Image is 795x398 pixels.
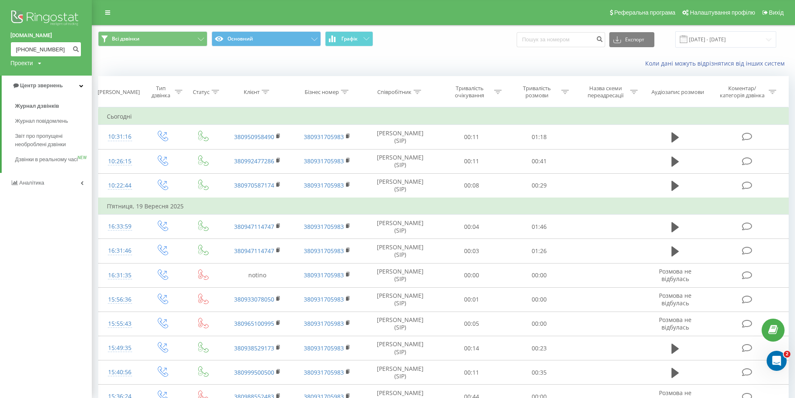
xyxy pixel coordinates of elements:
[659,316,692,331] span: Розмова не відбулась
[438,125,505,149] td: 00:11
[505,125,573,149] td: 01:18
[234,181,274,189] a: 380970587174
[505,336,573,360] td: 00:23
[107,243,133,259] div: 16:31:46
[107,292,133,308] div: 15:56:36
[362,149,438,173] td: [PERSON_NAME] (SIP)
[659,292,692,307] span: Розмова не відбулась
[304,368,344,376] a: 380931705983
[767,351,787,371] iframe: Intercom live chat
[325,31,373,46] button: Графік
[107,218,133,235] div: 16:33:59
[505,215,573,239] td: 01:46
[447,85,492,99] div: Тривалість очікування
[244,89,260,96] div: Клієнт
[362,125,438,149] td: [PERSON_NAME] (SIP)
[438,239,505,263] td: 00:03
[583,85,628,99] div: Назва схеми переадресації
[222,263,293,287] td: notino
[438,215,505,239] td: 00:04
[362,239,438,263] td: [PERSON_NAME] (SIP)
[2,76,92,96] a: Центр звернень
[149,85,173,99] div: Тип дзвінка
[107,177,133,194] div: 10:22:44
[304,181,344,189] a: 380931705983
[10,31,81,40] a: [DOMAIN_NAME]
[112,35,139,42] span: Всі дзвінки
[718,85,767,99] div: Коментар/категорія дзвінка
[212,31,321,46] button: Основний
[438,287,505,312] td: 00:01
[107,340,133,356] div: 15:49:35
[193,89,209,96] div: Статус
[304,344,344,352] a: 380931705983
[304,133,344,141] a: 380931705983
[341,36,358,42] span: Графік
[769,9,784,16] span: Вихід
[784,351,790,357] span: 2
[438,149,505,173] td: 00:11
[304,223,344,231] a: 380931705983
[20,82,63,89] span: Центр звернень
[362,312,438,336] td: [PERSON_NAME] (SIP)
[10,8,81,29] img: Ringostat logo
[438,263,505,287] td: 00:00
[234,247,274,255] a: 380947114747
[304,319,344,327] a: 380931705983
[234,223,274,231] a: 380947114747
[505,263,573,287] td: 00:00
[438,336,505,360] td: 00:14
[107,267,133,284] div: 16:31:35
[98,198,789,215] td: П’ятниця, 19 Вересня 2025
[659,267,692,283] span: Розмова не відбулась
[304,295,344,303] a: 380931705983
[505,239,573,263] td: 01:26
[234,368,274,376] a: 380999500500
[15,102,59,110] span: Журнал дзвінків
[234,157,274,165] a: 380992477286
[304,271,344,279] a: 380931705983
[107,316,133,332] div: 15:55:43
[107,364,133,380] div: 15:40:56
[505,312,573,336] td: 00:00
[15,99,92,114] a: Журнал дзвінків
[651,89,704,96] div: Аудіозапис розмови
[438,312,505,336] td: 00:05
[15,132,88,149] span: Звіт про пропущені необроблені дзвінки
[505,287,573,312] td: 00:00
[517,32,605,47] input: Пошук за номером
[15,117,68,125] span: Журнал повідомлень
[505,149,573,173] td: 00:41
[15,152,92,167] a: Дзвінки в реальному часіNEW
[362,173,438,198] td: [PERSON_NAME] (SIP)
[362,287,438,312] td: [PERSON_NAME] (SIP)
[362,215,438,239] td: [PERSON_NAME] (SIP)
[107,153,133,170] div: 10:26:15
[107,129,133,145] div: 10:31:16
[515,85,559,99] div: Тривалість розмови
[15,155,78,164] span: Дзвінки в реальному часі
[690,9,755,16] span: Налаштування профілю
[305,89,339,96] div: Бізнес номер
[645,59,789,67] a: Коли дані можуть відрізнятися вiд інших систем
[438,173,505,198] td: 00:08
[19,180,44,186] span: Аналiтика
[10,59,33,67] div: Проекти
[362,263,438,287] td: [PERSON_NAME] (SIP)
[10,42,81,57] input: Пошук за номером
[438,360,505,385] td: 00:11
[15,129,92,152] a: Звіт про пропущені необроблені дзвінки
[304,247,344,255] a: 380931705983
[609,32,654,47] button: Експорт
[362,336,438,360] td: [PERSON_NAME] (SIP)
[98,108,789,125] td: Сьогодні
[234,295,274,303] a: 380933078050
[505,173,573,198] td: 00:29
[15,114,92,129] a: Журнал повідомлень
[98,89,140,96] div: [PERSON_NAME]
[614,9,676,16] span: Реферальна програма
[304,157,344,165] a: 380931705983
[234,133,274,141] a: 380950958490
[362,360,438,385] td: [PERSON_NAME] (SIP)
[234,319,274,327] a: 380965100995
